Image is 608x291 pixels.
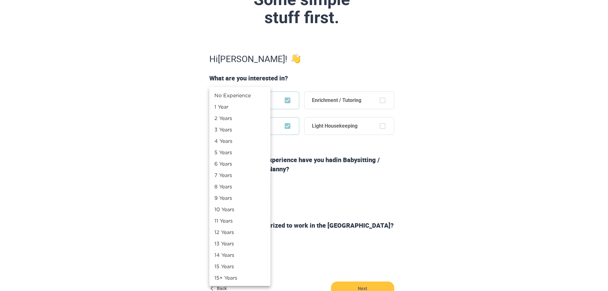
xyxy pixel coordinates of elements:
li: 5 Years [209,147,270,158]
li: No Experience [209,90,270,101]
li: 13 Years [209,238,270,249]
li: 8 Years [209,181,270,192]
li: 1 Year [209,101,270,112]
li: 7 Years [209,169,270,181]
li: 9 Years [209,192,270,204]
li: 12 Years [209,226,270,238]
li: 3 Years [209,124,270,135]
li: 14 Years [209,249,270,261]
li: 11 Years [209,215,270,226]
li: 4 Years [209,135,270,147]
li: 2 Years [209,112,270,124]
li: 6 Years [209,158,270,169]
li: 15 Years [209,261,270,272]
li: 15+ Years [209,272,270,283]
li: 10 Years [209,204,270,215]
